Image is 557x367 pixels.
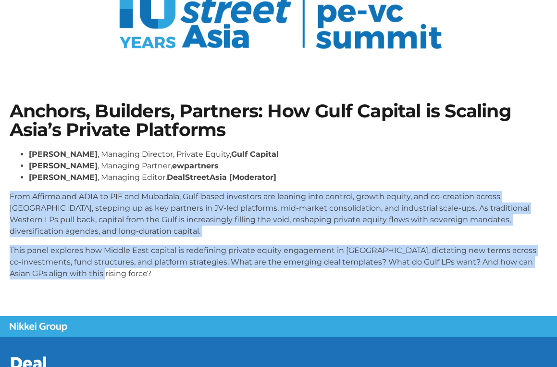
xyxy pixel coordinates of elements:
strong: Gulf Capital [231,150,279,159]
img: Nikkei Group [10,322,67,332]
p: This panel explores how Middle East capital is redefining private equity engagement in [GEOGRAPHI... [10,245,548,279]
p: From Affirma and ADIA to PIF and Mubadala, Gulf-based investors are leaning into control, growth ... [10,191,548,237]
strong: [PERSON_NAME] [29,173,98,182]
strong: ewpartners [172,161,219,170]
strong: [PERSON_NAME] [29,161,98,170]
strong: DealStreetAsia [Moderator] [167,173,276,182]
strong: [PERSON_NAME] [29,150,98,159]
li: , Managing Director, Private Equity, [29,149,548,160]
li: , Managing Partner, [29,160,548,172]
li: , Managing Editor, [29,172,548,183]
h1: Anchors, Builders, Partners: How Gulf Capital is Scaling Asia’s Private Platforms [10,102,548,139]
